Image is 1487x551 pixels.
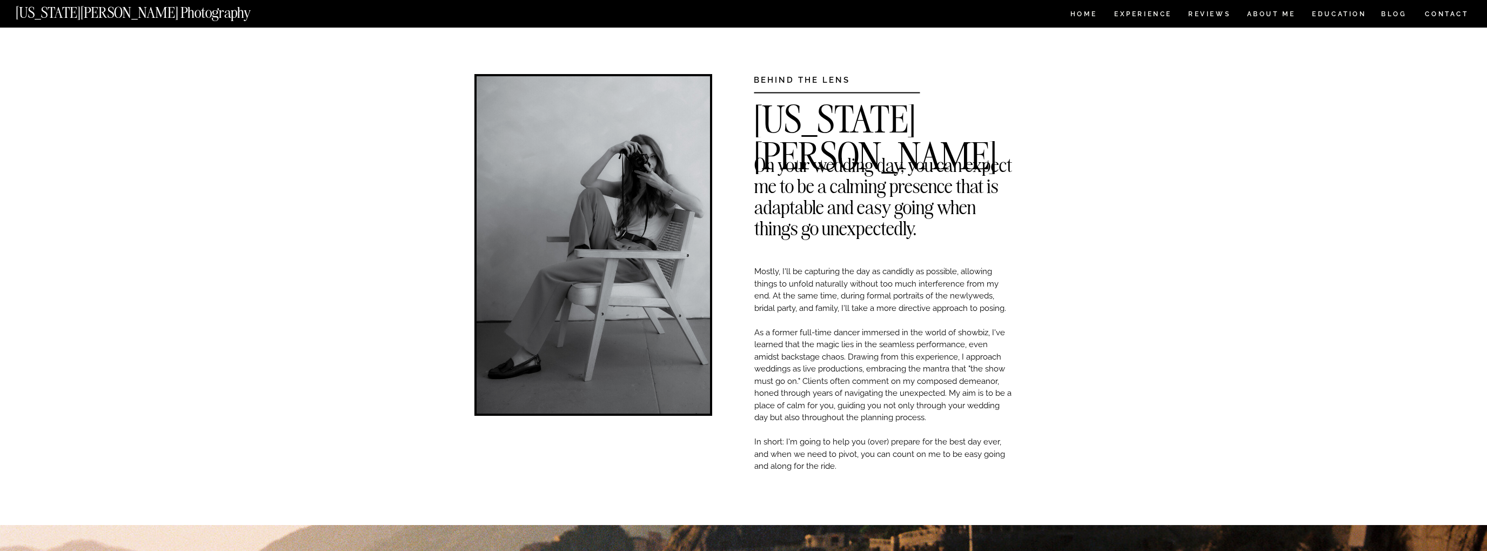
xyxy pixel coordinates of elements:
[1424,8,1469,20] a: CONTACT
[1381,11,1407,20] a: BLOG
[1114,11,1171,20] a: Experience
[1068,11,1099,20] a: HOME
[1188,11,1229,20] a: REVIEWS
[754,101,1013,117] h2: [US_STATE][PERSON_NAME]
[754,154,1013,170] h2: On your wedding day, you can expect me to be a calming presence that is adaptable and easy going ...
[16,5,287,15] a: [US_STATE][PERSON_NAME] Photography
[1311,11,1368,20] a: EDUCATION
[1247,11,1296,20] a: ABOUT ME
[754,74,886,82] h3: BEHIND THE LENS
